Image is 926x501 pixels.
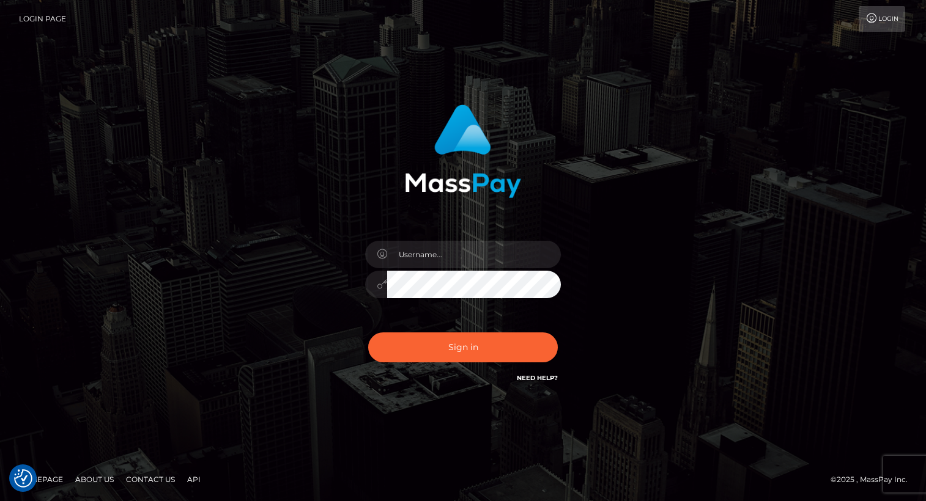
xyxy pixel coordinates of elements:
a: Need Help? [517,374,558,382]
a: Login [859,6,905,32]
button: Sign in [368,332,558,362]
input: Username... [387,241,561,268]
a: Homepage [13,470,68,489]
a: About Us [70,470,119,489]
a: API [182,470,206,489]
div: © 2025 , MassPay Inc. [831,473,917,486]
img: MassPay Login [405,104,521,198]
a: Login Page [19,6,66,32]
img: Revisit consent button [14,469,32,488]
a: Contact Us [121,470,180,489]
button: Consent Preferences [14,469,32,488]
